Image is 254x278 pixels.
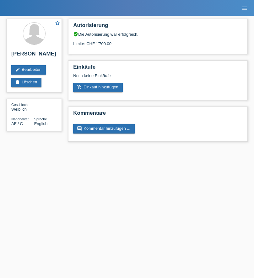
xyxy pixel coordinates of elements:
[15,67,20,72] i: edit
[73,37,243,46] div: Limite: CHF 1'700.00
[55,20,60,27] a: star_border
[73,64,243,73] h2: Einkäufe
[11,78,41,87] a: deleteLöschen
[73,124,135,134] a: commentKommentar hinzufügen ...
[11,117,29,121] span: Nationalität
[34,121,48,126] span: English
[73,83,123,92] a: add_shopping_cartEinkauf hinzufügen
[11,51,57,60] h2: [PERSON_NAME]
[34,117,47,121] span: Sprache
[241,5,248,11] i: menu
[73,32,243,37] div: Die Autorisierung war erfolgreich.
[55,20,60,26] i: star_border
[11,103,29,107] span: Geschlecht
[77,126,82,131] i: comment
[73,110,243,119] h2: Kommentare
[73,22,243,32] h2: Autorisierung
[238,6,251,10] a: menu
[11,121,23,126] span: Afghanistan / C / 25.09.2020
[11,102,34,112] div: Weiblich
[73,73,243,83] div: Noch keine Einkäufe
[77,85,82,90] i: add_shopping_cart
[73,32,78,37] i: verified_user
[11,65,46,75] a: editBearbeiten
[15,80,20,85] i: delete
